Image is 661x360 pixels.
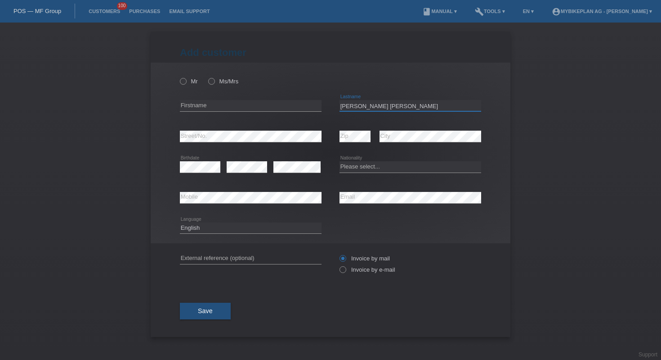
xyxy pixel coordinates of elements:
a: Customers [84,9,125,14]
i: book [422,7,431,16]
input: Mr [180,78,186,84]
h1: Add customer [180,47,481,58]
a: Support [639,351,657,358]
span: 100 [117,2,128,10]
a: EN ▾ [518,9,538,14]
label: Invoice by e-mail [339,266,395,273]
button: Save [180,303,231,320]
label: Mr [180,78,198,85]
input: Invoice by e-mail [339,266,345,278]
input: Ms/Mrs [208,78,214,84]
i: account_circle [552,7,561,16]
a: Email Support [165,9,214,14]
label: Ms/Mrs [208,78,238,85]
i: build [475,7,484,16]
a: buildTools ▾ [470,9,509,14]
input: Invoice by mail [339,255,345,266]
a: Purchases [125,9,165,14]
a: POS — MF Group [13,8,61,14]
a: bookManual ▾ [418,9,461,14]
span: Save [198,307,213,314]
a: account_circleMybikeplan AG - [PERSON_NAME] ▾ [547,9,657,14]
label: Invoice by mail [339,255,390,262]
